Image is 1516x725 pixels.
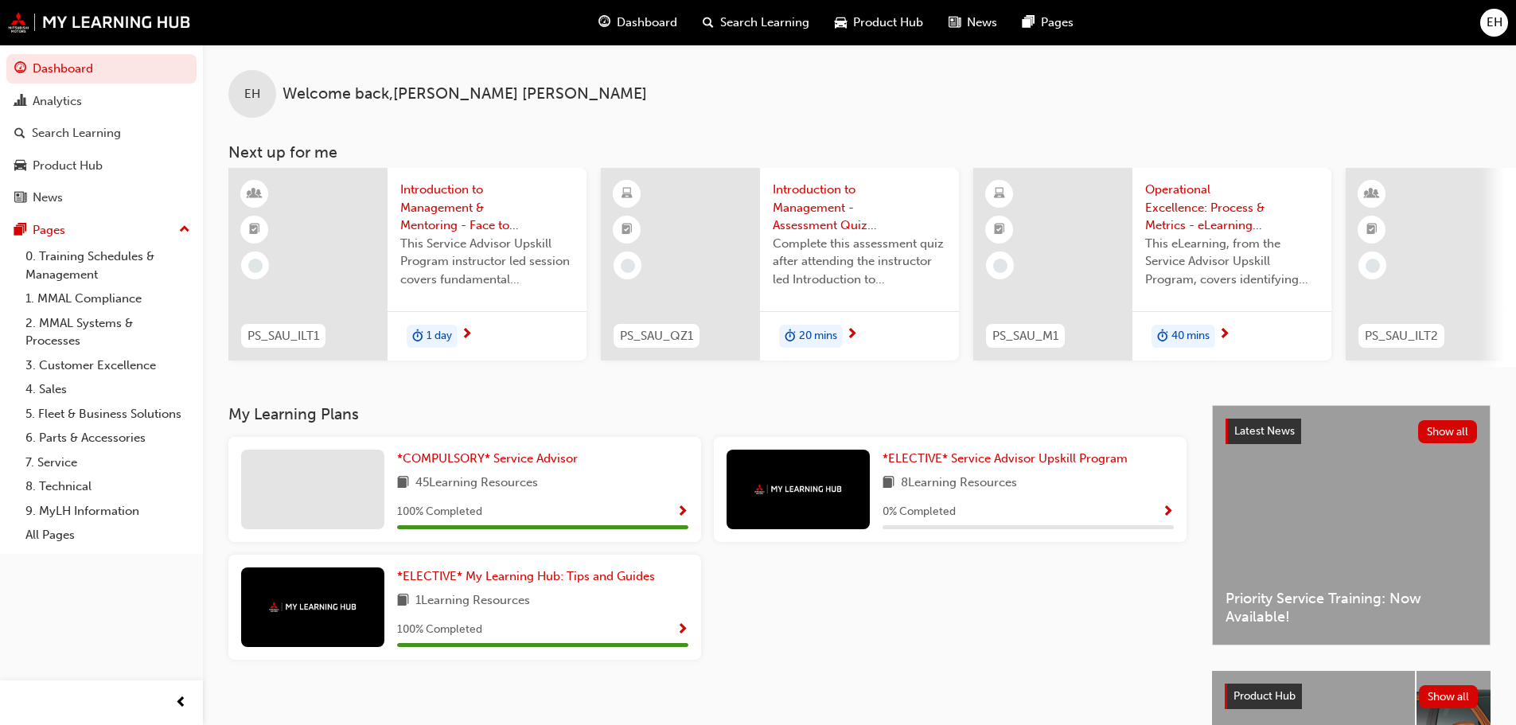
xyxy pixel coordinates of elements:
[32,124,121,142] div: Search Learning
[228,405,1187,423] h3: My Learning Plans
[228,168,587,361] a: PS_SAU_ILT1Introduction to Management & Mentoring - Face to Face Instructor Led Training (Service...
[1145,235,1319,289] span: This eLearning, from the Service Advisor Upskill Program, covers identifying areas for improvemen...
[901,474,1017,493] span: 8 Learning Resources
[269,602,357,612] img: mmal
[621,259,635,273] span: learningRecordVerb_NONE-icon
[397,503,482,521] span: 100 % Completed
[676,505,688,520] span: Show Progress
[1226,419,1477,444] a: Latest NewsShow all
[773,181,946,235] span: Introduction to Management - Assessment Quiz (Service Advisor Upskill Program)
[949,13,961,33] span: news-icon
[1234,424,1295,438] span: Latest News
[19,377,197,402] a: 4. Sales
[622,184,633,205] span: learningResourceType_ELEARNING-icon
[676,623,688,637] span: Show Progress
[400,181,574,235] span: Introduction to Management & Mentoring - Face to Face Instructor Led Training (Service Advisor Up...
[620,327,693,345] span: PS_SAU_QZ1
[1365,327,1438,345] span: PS_SAU_ILT2
[992,327,1058,345] span: PS_SAU_M1
[1171,327,1210,345] span: 40 mins
[33,221,65,240] div: Pages
[1226,590,1477,626] span: Priority Service Training: Now Available!
[19,474,197,499] a: 8. Technical
[14,191,26,205] span: news-icon
[967,14,997,32] span: News
[1157,326,1168,347] span: duration-icon
[853,14,923,32] span: Product Hub
[883,451,1128,466] span: *ELECTIVE* Service Advisor Upskill Program
[6,87,197,116] a: Analytics
[973,168,1331,361] a: PS_SAU_M1Operational Excellence: Process & Metrics - eLearning Module (Service Advisor Upskill Pr...
[1487,14,1502,32] span: EH
[19,311,197,353] a: 2. MMAL Systems & Processes
[427,327,452,345] span: 1 day
[1162,505,1174,520] span: Show Progress
[1419,685,1479,708] button: Show all
[676,620,688,640] button: Show Progress
[586,6,690,39] a: guage-iconDashboard
[754,484,842,494] img: mmal
[936,6,1010,39] a: news-iconNews
[6,119,197,148] a: Search Learning
[1225,684,1478,709] a: Product HubShow all
[19,353,197,378] a: 3. Customer Excellence
[397,567,661,586] a: *ELECTIVE* My Learning Hub: Tips and Guides
[283,85,647,103] span: Welcome back , [PERSON_NAME] [PERSON_NAME]
[397,451,578,466] span: *COMPULSORY* Service Advisor
[14,127,25,141] span: search-icon
[883,503,956,521] span: 0 % Completed
[179,220,190,240] span: up-icon
[1366,184,1378,205] span: learningResourceType_INSTRUCTOR_LED-icon
[397,621,482,639] span: 100 % Completed
[19,426,197,450] a: 6. Parts & Accessories
[703,13,714,33] span: search-icon
[1023,13,1035,33] span: pages-icon
[6,151,197,181] a: Product Hub
[33,92,82,111] div: Analytics
[1041,14,1074,32] span: Pages
[598,13,610,33] span: guage-icon
[19,286,197,311] a: 1. MMAL Compliance
[415,591,530,611] span: 1 Learning Resources
[676,502,688,522] button: Show Progress
[1480,9,1508,37] button: EH
[14,95,26,109] span: chart-icon
[617,14,677,32] span: Dashboard
[6,216,197,245] button: Pages
[14,159,26,173] span: car-icon
[601,168,959,361] a: PS_SAU_QZ1Introduction to Management - Assessment Quiz (Service Advisor Upskill Program)Complete ...
[993,259,1007,273] span: learningRecordVerb_NONE-icon
[412,326,423,347] span: duration-icon
[415,474,538,493] span: 45 Learning Resources
[175,693,187,713] span: prev-icon
[720,14,809,32] span: Search Learning
[19,450,197,475] a: 7. Service
[785,326,796,347] span: duration-icon
[1366,259,1380,273] span: learningRecordVerb_NONE-icon
[6,51,197,216] button: DashboardAnalyticsSearch LearningProduct HubNews
[773,235,946,289] span: Complete this assessment quiz after attending the instructor led Introduction to Management sessi...
[8,12,191,33] img: mmal
[1418,420,1478,443] button: Show all
[6,54,197,84] a: Dashboard
[33,157,103,175] div: Product Hub
[397,474,409,493] span: book-icon
[19,244,197,286] a: 0. Training Schedules & Management
[19,499,197,524] a: 9. MyLH Information
[846,328,858,342] span: next-icon
[1162,502,1174,522] button: Show Progress
[799,327,837,345] span: 20 mins
[994,184,1005,205] span: learningResourceType_ELEARNING-icon
[19,402,197,427] a: 5. Fleet & Business Solutions
[1233,689,1296,703] span: Product Hub
[14,62,26,76] span: guage-icon
[249,220,260,240] span: booktick-icon
[33,189,63,207] div: News
[835,13,847,33] span: car-icon
[203,143,1516,162] h3: Next up for me
[622,220,633,240] span: booktick-icon
[690,6,822,39] a: search-iconSearch Learning
[19,523,197,548] a: All Pages
[247,327,319,345] span: PS_SAU_ILT1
